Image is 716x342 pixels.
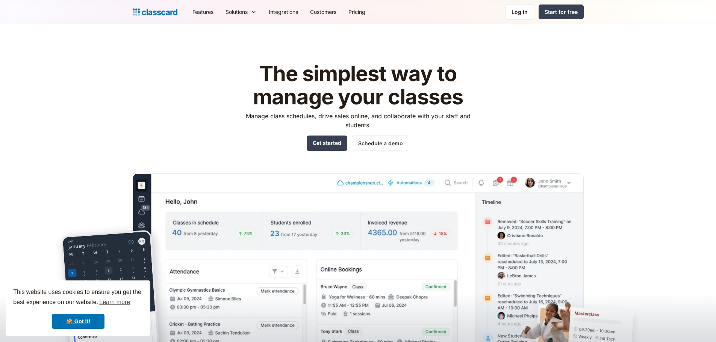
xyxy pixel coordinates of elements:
a: Pricing [342,3,371,20]
div: Start for free [545,8,578,16]
a: Customers [304,3,342,20]
a: Start for free [539,5,584,19]
div: Solutions [219,3,263,20]
a: Log in [505,4,534,20]
div: cookieconsent [6,280,150,336]
div: Log in [512,8,528,16]
a: home [133,7,177,17]
a: Integrations [263,3,304,20]
span: This website uses cookies to ensure you get the best experience on our website. [13,288,143,308]
a: dismiss cookie message [52,314,104,329]
a: Get started [307,136,347,151]
p: Manage class schedules, drive sales online, and collaborate with your staff and students. [239,111,477,130]
a: learn more about cookies [98,297,131,308]
a: Schedule a demo [352,136,409,151]
div: Solutions [226,8,248,16]
h1: The simplest way to manage your classes [239,62,477,108]
a: Features [186,3,219,20]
